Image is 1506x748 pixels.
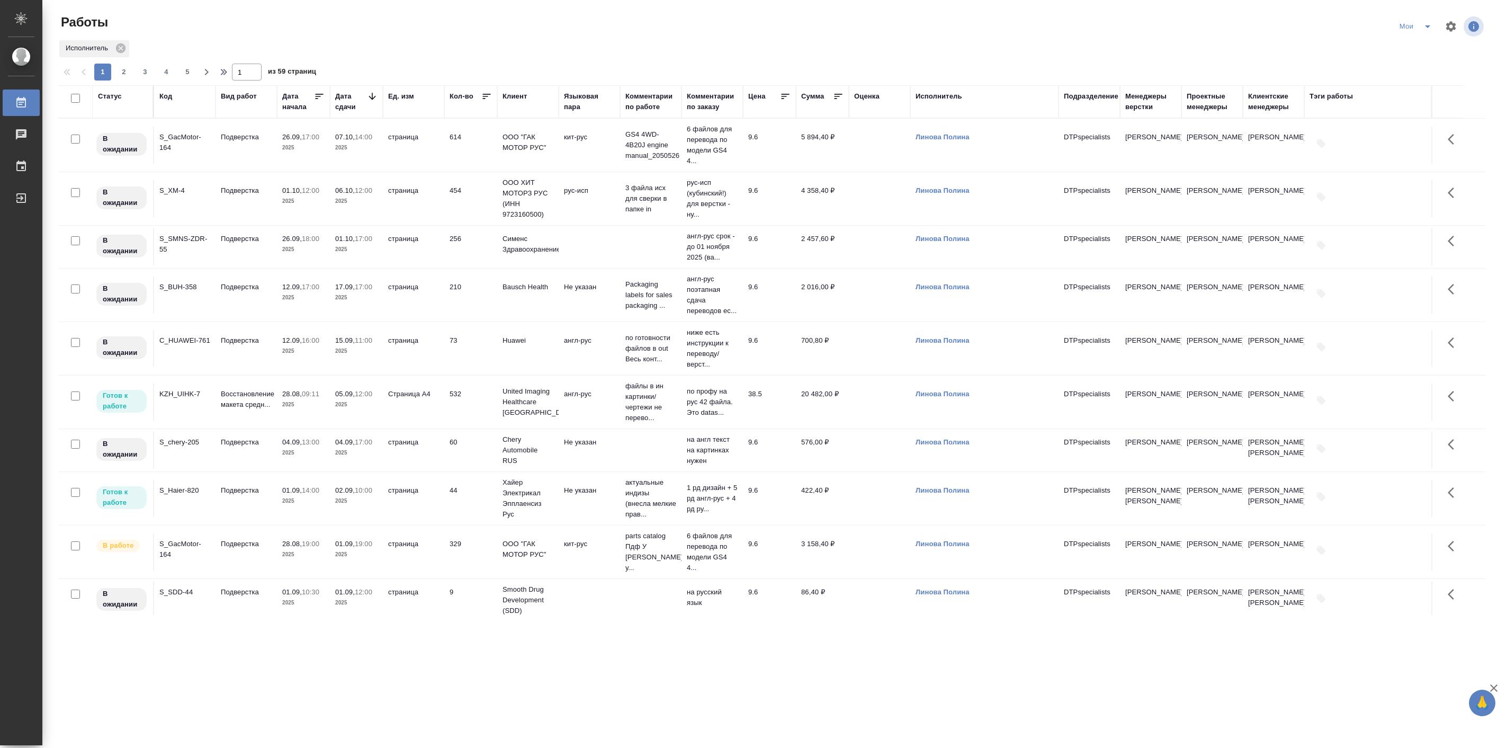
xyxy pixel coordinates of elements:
td: [PERSON_NAME], [PERSON_NAME] [1243,480,1304,517]
td: [PERSON_NAME] [1243,330,1304,367]
div: Исполнитель [916,91,962,102]
div: KZH_UIHK-7 [159,389,210,399]
td: 9.6 [743,330,796,367]
div: Исполнитель может приступить к работе [95,389,148,414]
span: 🙏 [1473,692,1491,714]
td: англ-рус [559,330,620,367]
td: [PERSON_NAME] [1243,277,1304,314]
p: 2025 [282,549,325,560]
p: 19:00 [302,540,319,548]
td: [PERSON_NAME] [1181,480,1243,517]
a: Линова Полина [916,186,970,194]
td: 9.6 [743,277,796,314]
td: англ-рус [559,384,620,421]
p: [PERSON_NAME] [1125,437,1176,448]
div: Языковая пара [564,91,615,112]
div: Исполнитель назначен, приступать к работе пока рано [95,234,148,259]
td: 256 [444,228,497,265]
td: [PERSON_NAME] [1243,180,1304,217]
p: [PERSON_NAME] [1125,185,1176,196]
button: Добавить тэги [1310,485,1333,509]
p: 01.09, [282,588,302,596]
button: Добавить тэги [1310,389,1333,412]
button: Добавить тэги [1310,539,1333,562]
td: Не указан [559,432,620,469]
p: parts catalog Пдф У [PERSON_NAME] у... [625,531,676,573]
p: В ожидании [103,133,140,155]
td: 9.6 [743,480,796,517]
p: 17:00 [355,283,372,291]
td: 614 [444,127,497,164]
p: 2025 [335,448,378,458]
p: 09:11 [302,390,319,398]
button: Здесь прячутся важные кнопки [1441,582,1467,607]
div: S_XM-4 [159,185,210,196]
p: 05.09, [335,390,355,398]
p: Подверстка [221,185,272,196]
p: 01.09, [335,540,355,548]
p: 6 файлов для перевода по модели GS4 4... [687,531,738,573]
td: рус-исп [559,180,620,217]
p: 3 файла исх для сверки в папке in [625,183,676,215]
p: 04.09, [282,438,302,446]
p: Восстановление макета средн... [221,389,272,410]
p: [PERSON_NAME] [1125,234,1176,244]
div: Кол-во [450,91,473,102]
td: DTPspecialists [1059,180,1120,217]
div: Статус [98,91,122,102]
p: Сименс Здравоохранение [503,234,553,255]
div: S_GacMotor-164 [159,132,210,153]
td: [PERSON_NAME] [1181,432,1243,469]
p: 2025 [282,346,325,357]
button: Здесь прячутся важные кнопки [1441,180,1467,206]
button: 5 [179,64,196,81]
div: S_Haier-820 [159,485,210,496]
p: 14:00 [302,486,319,494]
div: S_SDD-44 [159,587,210,598]
td: [PERSON_NAME] [1243,127,1304,164]
p: 12:00 [355,390,372,398]
td: DTPspecialists [1059,228,1120,265]
td: [PERSON_NAME] [1181,384,1243,421]
p: [PERSON_NAME] [1125,587,1176,598]
p: 2025 [282,399,325,410]
button: Здесь прячутся важные кнопки [1441,330,1467,355]
td: 2 016,00 ₽ [796,277,849,314]
p: 28.08, [282,390,302,398]
p: В ожидании [103,439,140,460]
p: 10:30 [302,588,319,596]
button: Здесь прячутся важные кнопки [1441,384,1467,409]
td: DTPspecialists [1059,432,1120,469]
p: GS4 4WD-4B20J engine manual_2050526 [625,129,676,161]
p: Подверстка [221,539,272,549]
td: 700,80 ₽ [796,330,849,367]
p: на англ текст на картинках нужен [687,434,738,466]
td: [PERSON_NAME] [1243,384,1304,421]
div: Код [159,91,172,102]
div: Исполнитель назначен, приступать к работе пока рано [95,437,148,462]
td: Страница А4 [383,384,444,421]
td: 9 [444,582,497,619]
p: 1 рд дизайн + 5 рд англ-рус + 4 рд ру... [687,483,738,514]
button: Добавить тэги [1310,282,1333,305]
p: 17:00 [302,283,319,291]
button: Добавить тэги [1310,437,1333,460]
div: Дата начала [282,91,314,112]
td: страница [383,180,444,217]
button: Добавить тэги [1310,132,1333,155]
button: Здесь прячутся важные кнопки [1441,228,1467,254]
p: [PERSON_NAME] [1125,539,1176,549]
div: Дата сдачи [335,91,367,112]
p: 12.09, [282,283,302,291]
div: Исполнитель назначен, приступать к работе пока рано [95,132,148,157]
p: 2025 [335,292,378,303]
p: 2025 [335,496,378,506]
div: Ед. изм [388,91,414,102]
span: 2 [115,67,132,77]
p: 18:00 [302,235,319,243]
span: Посмотреть информацию [1464,16,1486,37]
div: Цена [748,91,766,102]
p: В ожидании [103,589,140,610]
p: 2025 [282,244,325,255]
p: 26.09, [282,235,302,243]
